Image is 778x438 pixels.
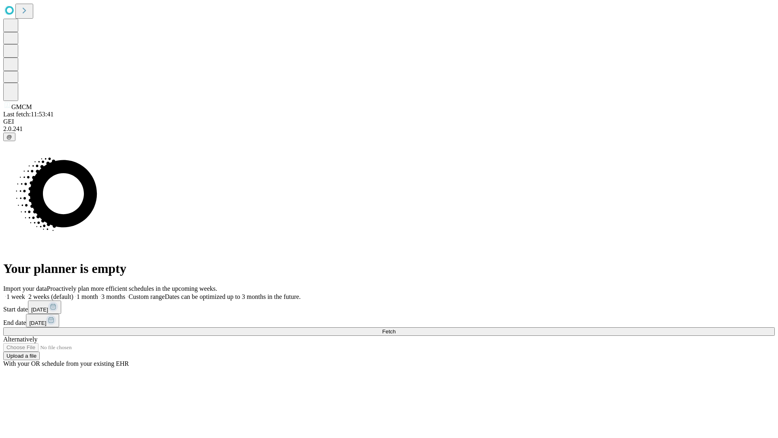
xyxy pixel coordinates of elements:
[3,261,775,276] h1: Your planner is empty
[3,285,47,292] span: Import your data
[11,103,32,110] span: GMCM
[382,328,395,335] span: Fetch
[29,320,46,326] span: [DATE]
[128,293,165,300] span: Custom range
[26,314,59,327] button: [DATE]
[3,111,53,118] span: Last fetch: 11:53:41
[3,314,775,327] div: End date
[77,293,98,300] span: 1 month
[165,293,301,300] span: Dates can be optimized up to 3 months in the future.
[101,293,125,300] span: 3 months
[3,125,775,133] div: 2.0.241
[47,285,217,292] span: Proactively plan more efficient schedules in the upcoming weeks.
[3,352,40,360] button: Upload a file
[28,301,61,314] button: [DATE]
[3,360,129,367] span: With your OR schedule from your existing EHR
[3,327,775,336] button: Fetch
[3,118,775,125] div: GEI
[28,293,73,300] span: 2 weeks (default)
[31,307,48,313] span: [DATE]
[3,336,37,343] span: Alternatively
[3,301,775,314] div: Start date
[3,133,15,141] button: @
[6,134,12,140] span: @
[6,293,25,300] span: 1 week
